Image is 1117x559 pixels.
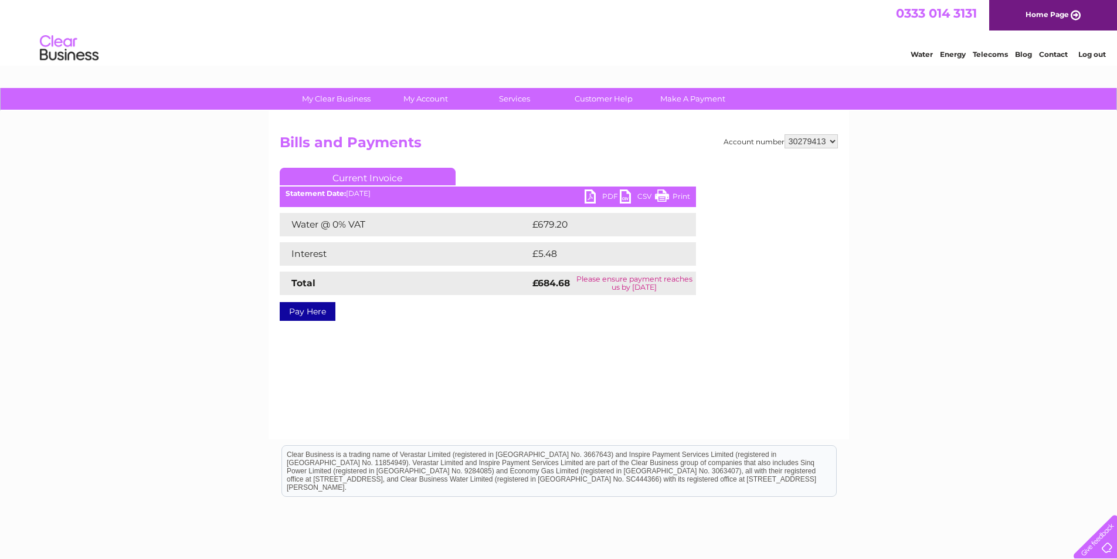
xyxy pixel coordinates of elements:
[644,88,741,110] a: Make A Payment
[585,189,620,206] a: PDF
[282,6,836,57] div: Clear Business is a trading name of Verastar Limited (registered in [GEOGRAPHIC_DATA] No. 3667643...
[555,88,652,110] a: Customer Help
[1078,50,1106,59] a: Log out
[280,189,696,198] div: [DATE]
[573,272,695,295] td: Please ensure payment reaches us by [DATE]
[39,31,99,66] img: logo.png
[286,189,346,198] b: Statement Date:
[940,50,966,59] a: Energy
[280,213,529,236] td: Water @ 0% VAT
[288,88,385,110] a: My Clear Business
[280,134,838,157] h2: Bills and Payments
[896,6,977,21] a: 0333 014 3131
[280,242,529,266] td: Interest
[532,277,570,289] strong: £684.68
[529,242,669,266] td: £5.48
[280,168,456,185] a: Current Invoice
[280,302,335,321] a: Pay Here
[911,50,933,59] a: Water
[529,213,675,236] td: £679.20
[973,50,1008,59] a: Telecoms
[1015,50,1032,59] a: Blog
[291,277,315,289] strong: Total
[466,88,563,110] a: Services
[377,88,474,110] a: My Account
[724,134,838,148] div: Account number
[620,189,655,206] a: CSV
[1039,50,1068,59] a: Contact
[655,189,690,206] a: Print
